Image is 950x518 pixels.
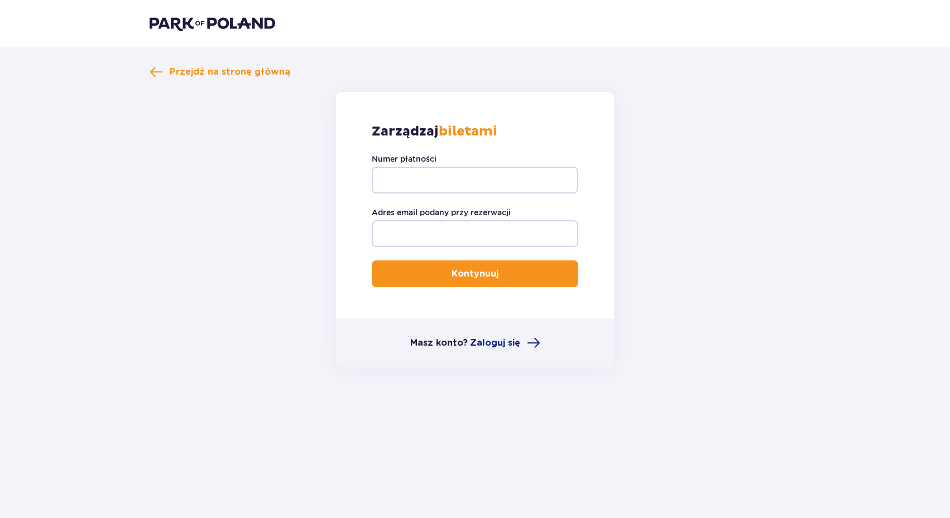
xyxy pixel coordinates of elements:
[372,260,578,287] button: Kontynuuj
[170,66,290,78] span: Przejdź na stronę główną
[410,337,468,349] p: Masz konto?
[150,16,275,31] img: Park of Poland logo
[372,153,436,164] label: Numer płatności
[452,268,498,280] p: Kontynuuj
[470,336,540,350] a: Zaloguj się
[150,65,290,79] a: Przejdź na stronę główną
[372,123,497,140] p: Zarządzaj
[372,207,511,218] label: Adres email podany przy rezerwacji
[470,337,520,349] span: Zaloguj się
[439,123,497,140] strong: biletami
